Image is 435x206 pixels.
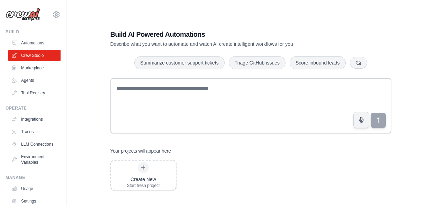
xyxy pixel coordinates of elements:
a: LLM Connections [8,139,61,150]
a: Tool Registry [8,87,61,98]
a: Usage [8,183,61,194]
img: Logo [6,8,40,21]
div: Build [6,29,61,35]
a: Environment Variables [8,151,61,168]
a: Marketplace [8,62,61,74]
div: Operate [6,105,61,111]
a: Automations [8,37,61,49]
a: Traces [8,126,61,137]
button: Get new suggestions [350,57,367,69]
a: Agents [8,75,61,86]
h1: Build AI Powered Automations [110,29,343,39]
div: Manage [6,175,61,180]
h3: Your projects will appear here [110,147,171,154]
div: Create New [127,176,160,183]
a: Crew Studio [8,50,61,61]
div: Start fresh project [127,183,160,188]
button: Triage GitHub issues [229,56,286,69]
button: Click to speak your automation idea [353,112,369,128]
button: Score inbound leads [290,56,346,69]
button: Summarize customer support tickets [134,56,224,69]
p: Describe what you want to automate and watch AI create intelligent workflows for you [110,41,343,48]
a: Integrations [8,114,61,125]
